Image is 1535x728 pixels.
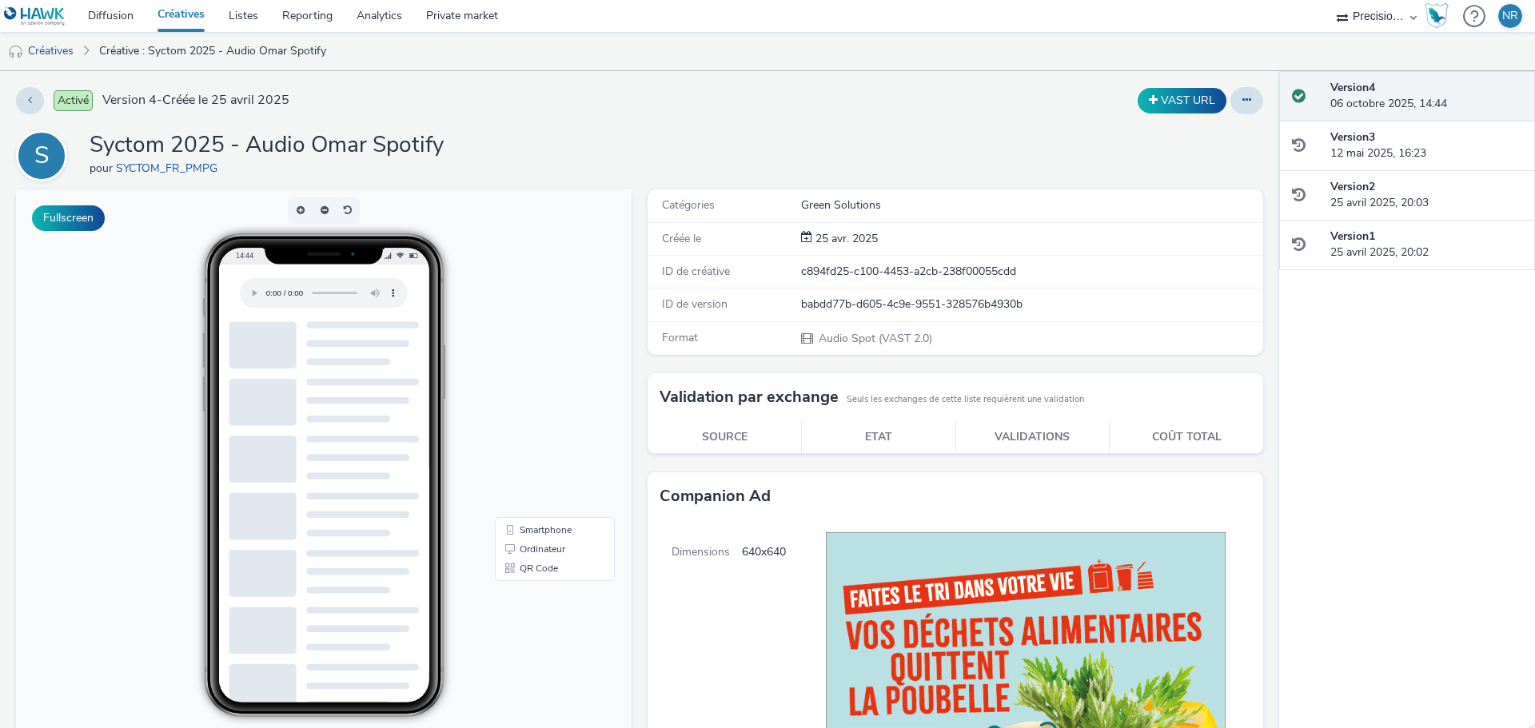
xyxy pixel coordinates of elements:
span: Ordinateur [504,355,549,364]
span: Créée le [662,231,701,246]
div: 25 avril 2025, 20:02 [1330,229,1522,261]
strong: Version 2 [1330,179,1375,194]
span: Catégories [662,197,715,213]
li: Ordinateur [482,350,596,369]
th: Etat [802,421,956,454]
span: ID de créative [662,264,730,279]
div: 06 octobre 2025, 14:44 [1330,80,1522,113]
strong: Version 4 [1330,80,1375,95]
span: 14:44 [220,62,237,70]
small: Seuls les exchanges de cette liste requièrent une validation [847,393,1084,406]
th: Validations [955,421,1110,454]
span: ID de version [662,296,728,312]
div: Création 25 avril 2025, 20:02 [812,231,878,247]
div: Dupliquer la créative en un VAST URL [1134,88,1230,113]
a: S [16,148,74,163]
div: Green Solutions [801,197,1262,213]
div: babdd77b-d605-4c9e-9551-328576b4930b [801,296,1262,312]
a: Créative : Syctom 2025 - Audio Omar Spotify [91,32,334,70]
div: S [34,133,50,178]
strong: Version 1 [1330,229,1375,244]
img: Hawk Academy [1425,3,1449,29]
img: undefined Logo [4,6,66,26]
span: 25 avr. 2025 [812,231,878,246]
th: Source [648,421,802,454]
button: VAST URL [1138,88,1226,113]
a: SYCTOM_FR_PMPG [116,161,224,176]
li: Smartphone [482,331,596,350]
span: Audio Spot (VAST 2.0) [817,331,932,346]
h3: Validation par exchange [660,385,839,409]
span: QR Code [504,374,542,384]
strong: Version 3 [1330,129,1375,145]
span: Activé [54,90,93,111]
span: Format [662,330,698,345]
a: Hawk Academy [1425,3,1455,29]
li: QR Code [482,369,596,388]
h1: Syctom 2025 - Audio Omar Spotify [90,130,444,161]
div: 12 mai 2025, 16:23 [1330,129,1522,162]
button: Fullscreen [32,205,105,231]
img: audio [8,44,24,60]
div: c894fd25-c100-4453-a2cb-238f00055cdd [801,264,1262,280]
span: Version 4 - Créée le 25 avril 2025 [102,91,289,109]
div: NR [1502,4,1518,28]
span: pour [90,161,116,176]
h3: Companion Ad [660,484,771,508]
span: Smartphone [504,336,556,345]
th: Coût total [1110,421,1264,454]
div: 25 avril 2025, 20:03 [1330,179,1522,212]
